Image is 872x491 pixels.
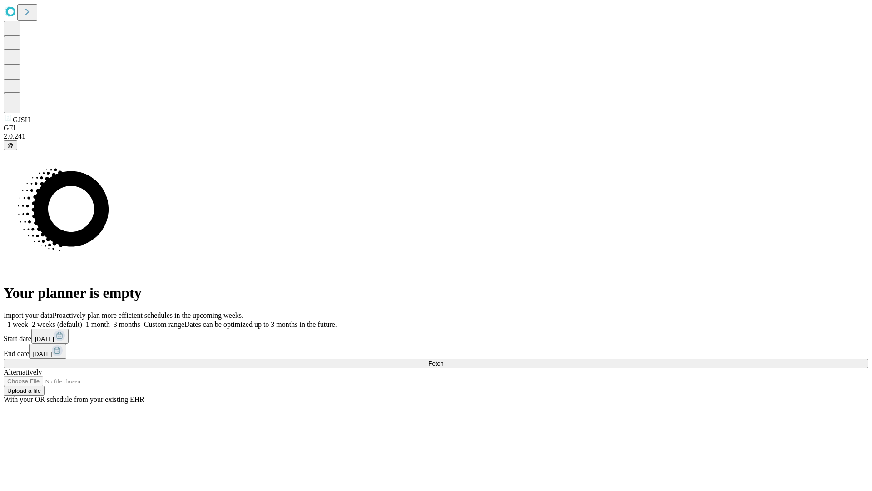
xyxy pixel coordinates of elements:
span: 1 week [7,321,28,328]
button: Fetch [4,359,868,368]
span: @ [7,142,14,149]
button: @ [4,140,17,150]
div: Start date [4,329,868,344]
div: End date [4,344,868,359]
span: Alternatively [4,368,42,376]
div: GEI [4,124,868,132]
h1: Your planner is empty [4,285,868,301]
div: 2.0.241 [4,132,868,140]
span: Dates can be optimized up to 3 months in the future. [184,321,337,328]
span: Import your data [4,311,53,319]
span: 1 month [86,321,110,328]
span: 3 months [114,321,140,328]
span: [DATE] [33,351,52,357]
span: With your OR schedule from your existing EHR [4,396,144,403]
span: 2 weeks (default) [32,321,82,328]
span: Fetch [428,360,443,367]
button: [DATE] [29,344,66,359]
span: Custom range [144,321,184,328]
span: [DATE] [35,336,54,342]
button: Upload a file [4,386,45,396]
span: GJSH [13,116,30,124]
span: Proactively plan more efficient schedules in the upcoming weeks. [53,311,243,319]
button: [DATE] [31,329,69,344]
